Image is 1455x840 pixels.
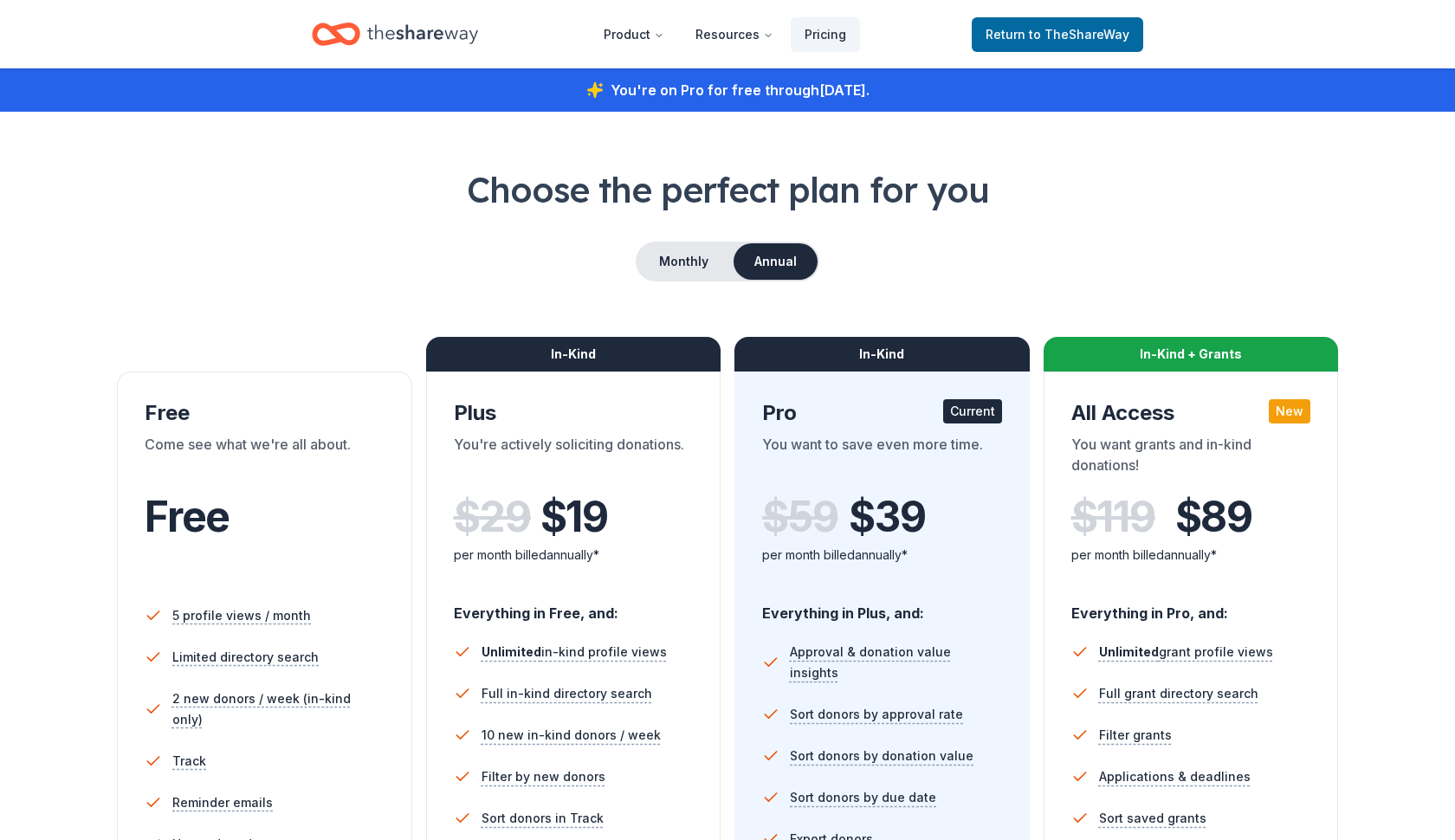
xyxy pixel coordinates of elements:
span: Sort saved grants [1099,808,1206,829]
div: You want grants and in-kind donations! [1071,434,1311,482]
div: per month billed annually* [454,545,694,565]
span: Return [986,24,1129,45]
span: $ 39 [849,493,925,541]
div: Everything in Pro, and: [1071,588,1311,624]
button: Annual [734,243,818,280]
a: Pricing [791,17,860,52]
span: 5 profile views / month [172,605,311,626]
div: per month billed annually* [1071,545,1311,565]
span: Applications & deadlines [1099,766,1251,787]
span: Unlimited [1099,644,1159,659]
div: Everything in Free, and: [454,588,694,624]
button: Monthly [637,243,730,280]
nav: Main [590,14,860,55]
div: Current [943,399,1002,423]
div: Free [145,399,385,427]
div: New [1269,399,1310,423]
div: Everything in Plus, and: [762,588,1002,624]
span: 2 new donors / week (in-kind only) [172,688,385,730]
span: grant profile views [1099,644,1273,659]
span: Track [172,751,206,772]
span: Limited directory search [172,647,319,668]
div: You're actively soliciting donations. [454,434,694,482]
span: Sort donors in Track [482,808,604,829]
div: All Access [1071,399,1311,427]
span: Sort donors by donation value [790,746,973,766]
div: per month billed annually* [762,545,1002,565]
div: Plus [454,399,694,427]
span: Full in-kind directory search [482,683,652,704]
span: Sort donors by approval rate [790,704,963,725]
div: Come see what we're all about. [145,434,385,482]
a: Home [312,14,478,55]
span: in-kind profile views [482,644,667,659]
div: In-Kind [734,337,1030,372]
span: $ 89 [1175,493,1252,541]
span: Unlimited [482,644,541,659]
div: In-Kind [426,337,721,372]
span: Approval & donation value insights [790,642,1002,683]
span: 10 new in-kind donors / week [482,725,661,746]
span: Free [145,491,230,542]
span: Sort donors by due date [790,787,936,808]
div: Pro [762,399,1002,427]
span: Filter by new donors [482,766,605,787]
span: Full grant directory search [1099,683,1258,704]
button: Product [590,17,678,52]
button: Resources [682,17,787,52]
a: Returnto TheShareWay [972,17,1143,52]
span: Reminder emails [172,792,273,813]
div: You want to save even more time. [762,434,1002,482]
h1: Choose the perfect plan for you [69,165,1386,214]
span: Filter grants [1099,725,1172,746]
span: to TheShareWay [1029,27,1129,42]
div: In-Kind + Grants [1044,337,1339,372]
span: $ 19 [540,493,608,541]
